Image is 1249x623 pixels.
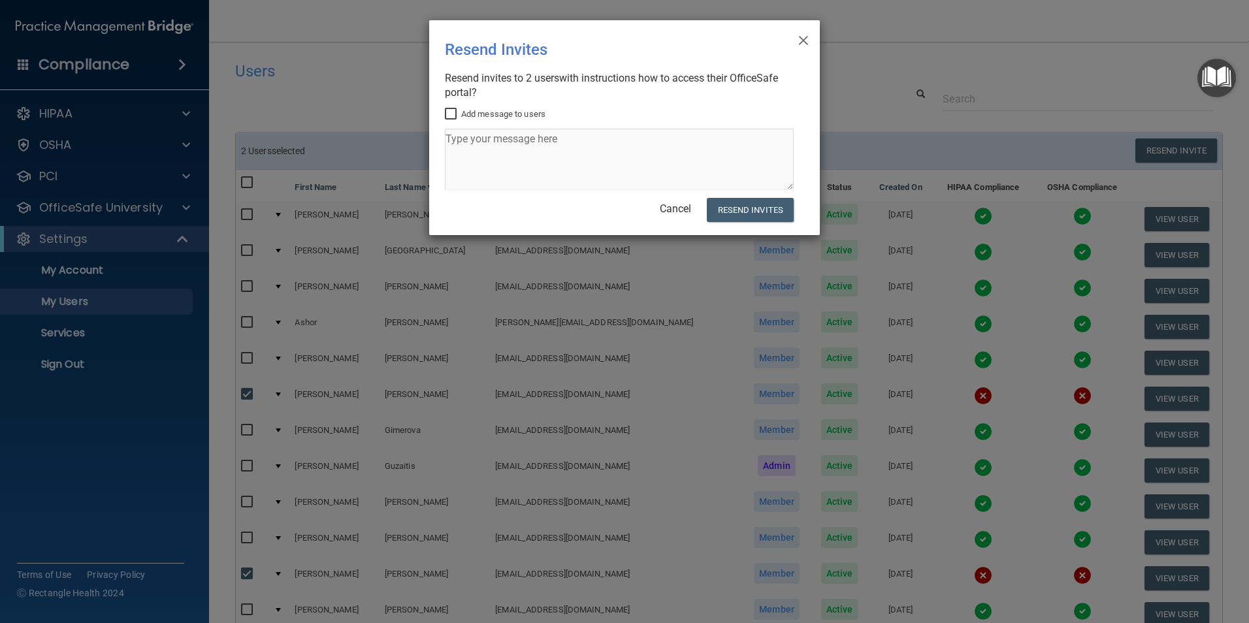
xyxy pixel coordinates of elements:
[1023,530,1233,583] iframe: Drift Widget Chat Controller
[660,202,691,215] a: Cancel
[445,109,460,120] input: Add message to users
[707,198,794,222] button: Resend Invites
[445,106,545,122] label: Add message to users
[445,71,794,100] div: Resend invites to 2 user with instructions how to access their OfficeSafe portal?
[1197,59,1236,97] button: Open Resource Center
[445,31,751,69] div: Resend Invites
[554,72,559,84] span: s
[798,25,809,52] span: ×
